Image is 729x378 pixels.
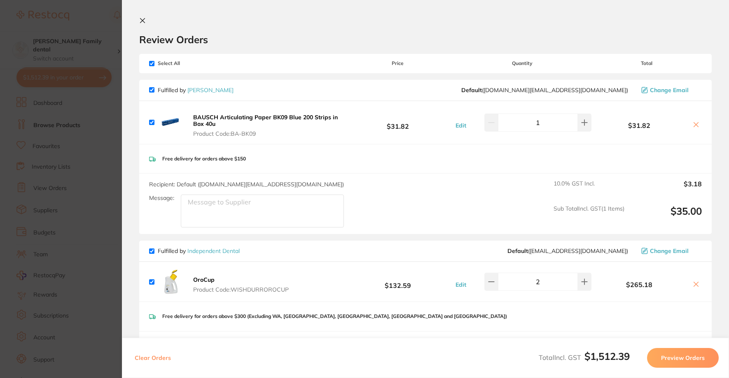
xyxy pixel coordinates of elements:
[650,87,689,93] span: Change Email
[191,276,291,293] button: OroCup Product Code:WISHDURROROCUP
[187,86,234,94] a: [PERSON_NAME]
[507,248,628,254] span: orders@independentdental.com.au
[193,276,215,283] b: OroCup
[158,109,184,136] img: cHoyNjB3Zg
[193,286,289,293] span: Product Code: WISHDURROROCUP
[539,353,630,362] span: Total Incl. GST
[158,248,240,254] p: Fulfilled by
[193,130,340,137] span: Product Code: BA-BK09
[591,281,687,288] b: $265.18
[453,122,469,129] button: Edit
[162,313,507,319] p: Free delivery for orders above $300 (Excluding WA, [GEOGRAPHIC_DATA], [GEOGRAPHIC_DATA], [GEOGRAP...
[158,87,234,93] p: Fulfilled by
[461,87,628,93] span: customer.care@henryschein.com.au
[149,195,174,202] label: Message:
[631,205,702,228] output: $35.00
[591,60,702,66] span: Total
[149,60,231,66] span: Select All
[631,180,702,198] output: $3.18
[507,247,528,255] b: Default
[139,33,712,46] h2: Review Orders
[639,247,702,255] button: Change Email
[162,156,246,162] p: Free delivery for orders above $150
[191,114,343,137] button: BAUSCH Articulating Paper BK09 Blue 200 Strips in Box 40u Product Code:BA-BK09
[650,248,689,254] span: Change Email
[343,60,453,66] span: Price
[193,114,338,128] b: BAUSCH Articulating Paper BK09 Blue 200 Strips in Box 40u
[453,60,591,66] span: Quantity
[461,86,482,94] b: Default
[343,274,453,290] b: $132.59
[187,247,240,255] a: Independent Dental
[554,180,624,198] span: 10.0 % GST Incl.
[584,350,630,362] b: $1,512.39
[453,281,469,288] button: Edit
[158,269,184,295] img: YWJ5b2c4ZA
[149,181,344,188] span: Recipient: Default ( [DOMAIN_NAME][EMAIL_ADDRESS][DOMAIN_NAME] )
[132,348,173,368] button: Clear Orders
[647,348,719,368] button: Preview Orders
[343,115,453,130] b: $31.82
[639,86,702,94] button: Change Email
[591,122,687,129] b: $31.82
[554,205,624,228] span: Sub Total Incl. GST ( 1 Items)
